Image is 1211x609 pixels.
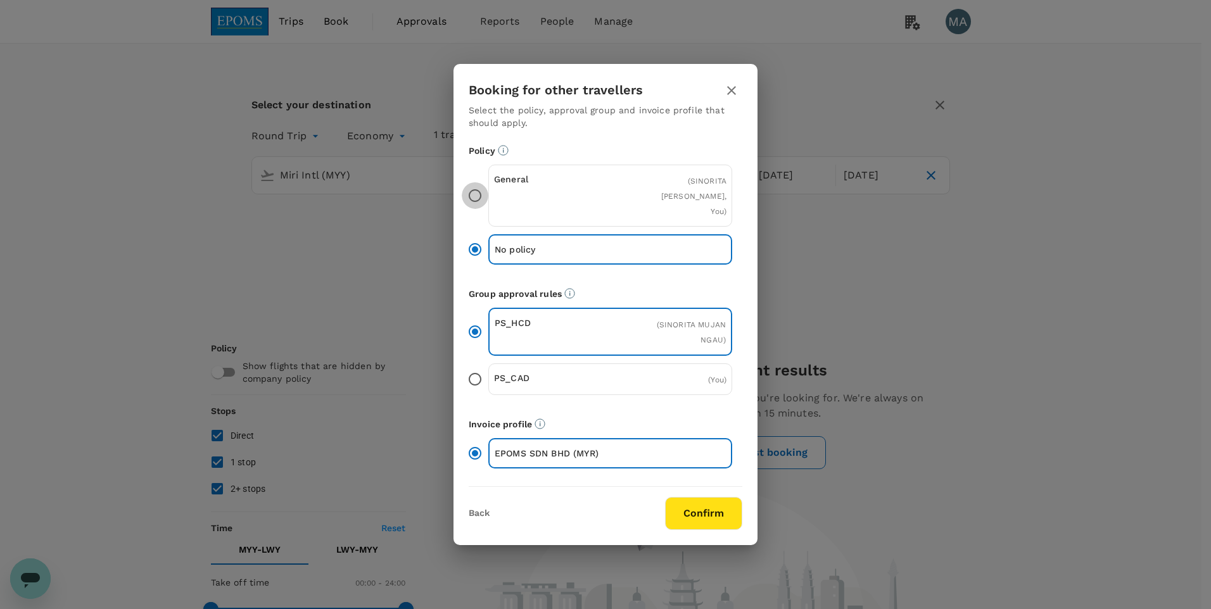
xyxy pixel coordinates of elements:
[469,508,490,518] button: Back
[495,317,611,329] p: PS_HCD
[494,173,611,185] p: General
[665,497,742,530] button: Confirm
[495,243,611,256] p: No policy
[535,418,545,429] svg: The payment currency and company information are based on the selected invoice profile.
[564,288,575,299] svg: Default approvers or custom approval rules (if available) are based on the user group.
[469,418,742,430] p: Invoice profile
[708,375,726,384] span: ( You )
[661,177,726,216] span: ( SINORITA [PERSON_NAME], You )
[469,104,742,129] p: Select the policy, approval group and invoice profile that should apply.
[495,447,611,460] p: EPOMS SDN BHD (MYR)
[494,372,611,384] p: PS_CAD
[657,320,726,344] span: ( SINORITA MUJAN NGAU )
[469,83,643,97] h3: Booking for other travellers
[469,287,742,300] p: Group approval rules
[469,144,742,157] p: Policy
[498,145,509,156] svg: Booking restrictions are based on the selected travel policy.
